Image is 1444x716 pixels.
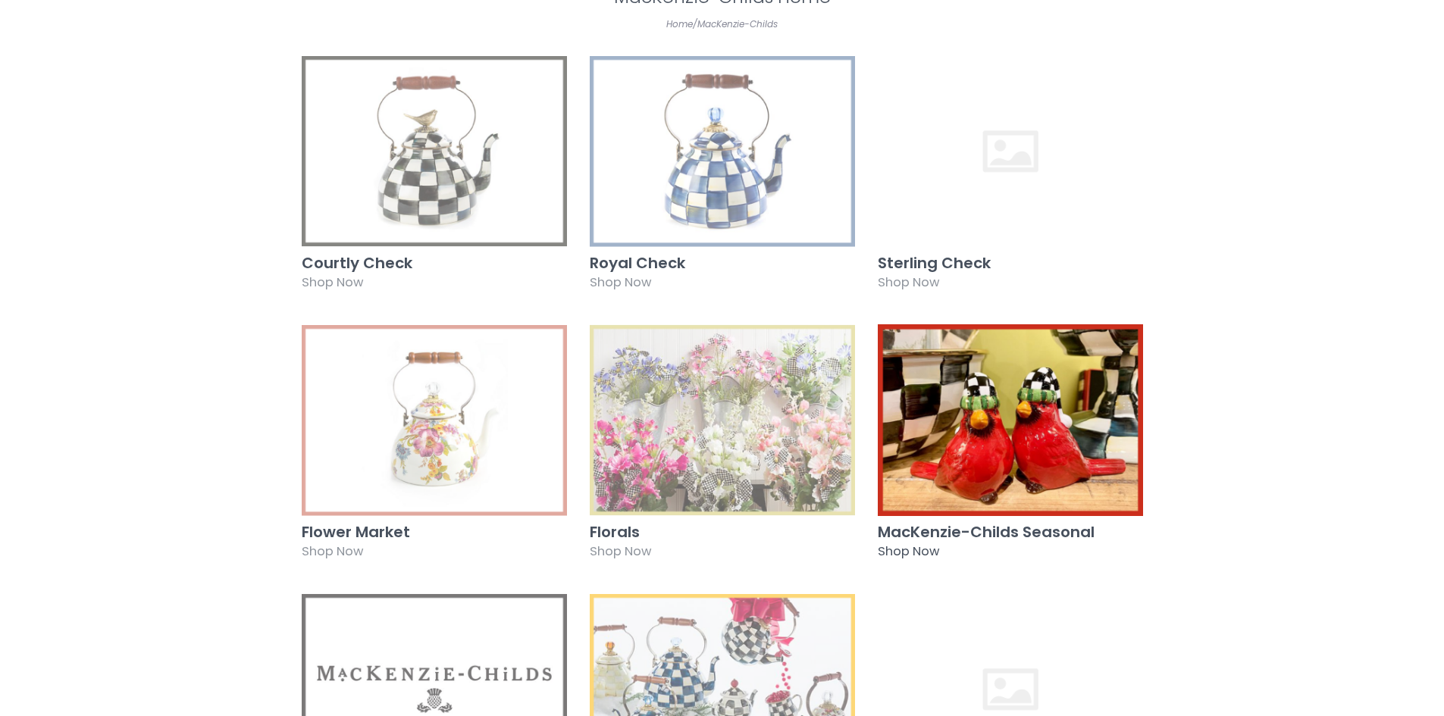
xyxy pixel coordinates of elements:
[302,55,567,247] img: Courtly Check
[590,524,855,540] h3: Florals
[666,17,693,30] a: Home
[590,255,855,271] h3: Royal Check
[302,55,567,302] a: Courtly Check Shop Now
[878,274,939,291] span: Shop Now
[302,324,567,571] a: Flower Market Shop Now
[302,274,363,291] span: Shop Now
[590,324,855,516] img: Florals
[878,524,1143,540] h3: MacKenzie-Childs Seasonal
[697,17,778,30] a: MacKenzie-Childs
[878,55,1143,247] img: Sterling Check
[878,324,1143,516] img: MacKenzie-Childs Seasonal
[302,324,567,516] img: Flower Market
[302,542,363,560] span: Shop Now
[590,324,855,571] a: Florals Shop Now
[302,255,567,271] h3: Courtly Check
[590,542,651,560] span: Shop Now
[878,324,1143,571] a: MacKenzie-Childs Seasonal Shop Now
[878,255,1143,271] h3: Sterling Check
[290,16,1154,33] div: /
[302,524,567,540] h3: Flower Market
[590,55,855,302] a: Royal Check Shop Now
[590,274,651,291] span: Shop Now
[590,55,855,247] img: Royal Check
[878,55,1143,302] a: Sterling Check Shop Now
[878,542,939,560] span: Shop Now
